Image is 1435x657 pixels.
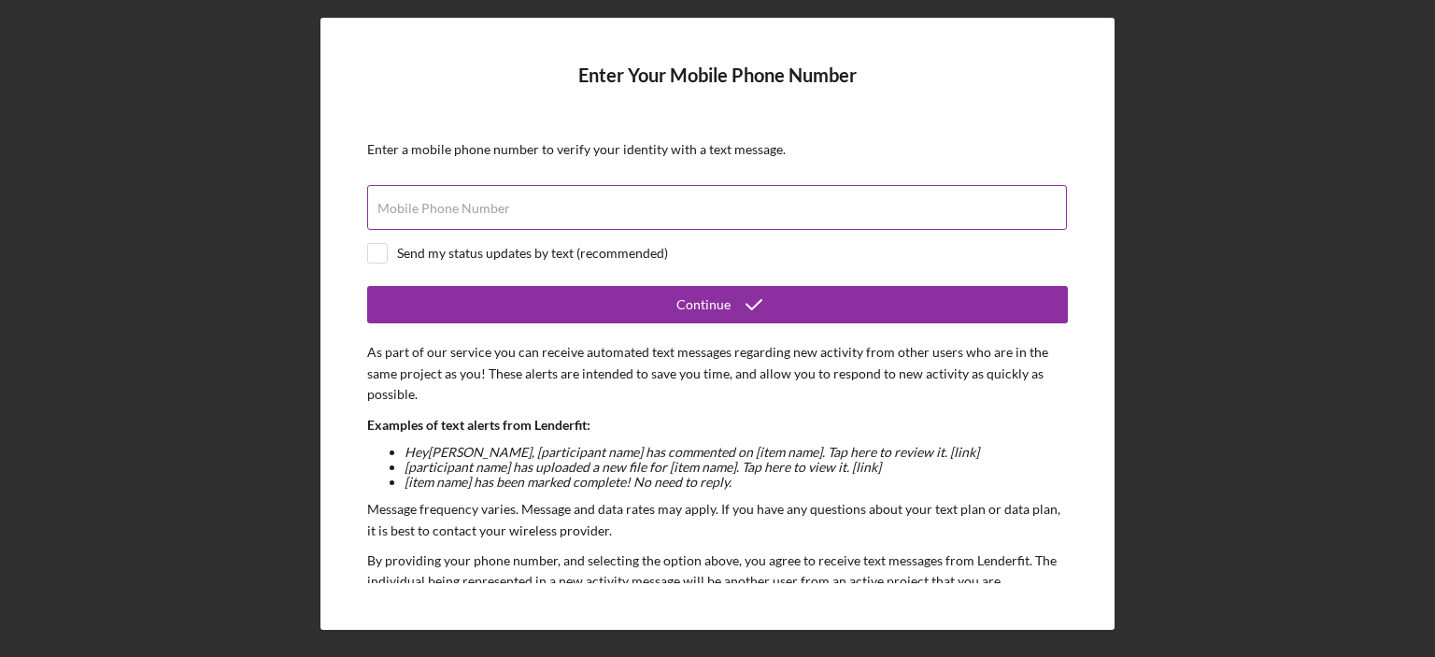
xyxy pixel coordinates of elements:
p: Examples of text alerts from Lenderfit: [367,415,1068,436]
li: [item name] has been marked complete! No need to reply. [405,475,1068,490]
h4: Enter Your Mobile Phone Number [367,64,1068,114]
p: Message frequency varies. Message and data rates may apply. If you have any questions about your ... [367,499,1068,541]
p: As part of our service you can receive automated text messages regarding new activity from other ... [367,342,1068,405]
li: [participant name] has uploaded a new file for [item name]. Tap here to view it. [link] [405,460,1068,475]
label: Mobile Phone Number [377,201,510,216]
div: Enter a mobile phone number to verify your identity with a text message. [367,142,1068,157]
div: Continue [676,286,731,323]
div: Send my status updates by text (recommended) [397,246,668,261]
button: Continue [367,286,1068,323]
p: By providing your phone number, and selecting the option above, you agree to receive text message... [367,550,1068,613]
li: Hey [PERSON_NAME] , [participant name] has commented on [item name]. Tap here to review it. [link] [405,445,1068,460]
